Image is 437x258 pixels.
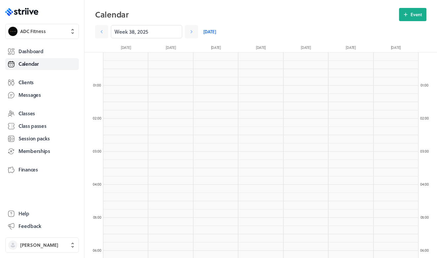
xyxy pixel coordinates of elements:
a: [DATE] [203,25,216,38]
div: [DATE] [103,45,148,52]
span: Event [411,12,422,18]
a: Session packs [5,133,79,145]
span: :00 [96,82,101,88]
div: 01 [90,83,104,88]
span: Class passes [18,123,47,129]
span: :00 [96,214,101,220]
div: 04 [418,182,431,187]
span: :00 [424,181,429,187]
span: Classes [18,110,35,117]
a: Class passes [5,120,79,132]
div: 02 [418,116,431,121]
input: YYYY-M-D [111,25,182,38]
a: Calendar [5,58,79,70]
div: [DATE] [193,45,238,52]
span: :00 [424,82,428,88]
span: Messages [18,92,41,98]
button: Feedback [5,220,79,232]
span: Memberships [18,148,50,155]
div: [DATE] [373,45,418,52]
div: [DATE] [148,45,193,52]
span: Clients [18,79,34,86]
span: ADC Fitness [20,28,46,35]
span: Dashboard [18,48,43,55]
div: 02 [90,116,104,121]
div: 05 [418,215,431,220]
div: [DATE] [238,45,283,52]
div: 03 [418,149,431,154]
span: Help [18,210,29,217]
span: :00 [97,181,101,187]
a: Dashboard [5,46,79,57]
span: Session packs [18,135,50,142]
span: :00 [424,214,428,220]
span: :00 [424,148,429,154]
a: Help [5,208,79,220]
img: ADC Fitness [8,27,17,36]
div: 01 [418,83,431,88]
span: :00 [97,115,101,121]
iframe: gist-messenger-bubble-iframe [418,239,434,255]
span: Finances [18,166,38,173]
span: Feedback [18,223,41,230]
div: 05 [90,215,104,220]
span: Calendar [18,60,39,67]
span: :00 [97,148,101,154]
button: [PERSON_NAME] [5,238,79,253]
a: Clients [5,77,79,89]
div: [DATE] [328,45,373,52]
div: 03 [90,149,104,154]
a: Messages [5,89,79,101]
div: 04 [90,182,104,187]
a: Classes [5,108,79,120]
a: Finances [5,164,79,176]
span: :00 [97,247,101,253]
span: [PERSON_NAME] [20,242,58,248]
span: :00 [424,115,429,121]
button: ADC FitnessADC Fitness [5,24,79,39]
div: [DATE] [283,45,328,52]
div: 06 [90,248,104,253]
a: Memberships [5,145,79,157]
h2: Calendar [95,8,399,21]
button: Event [399,8,426,21]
